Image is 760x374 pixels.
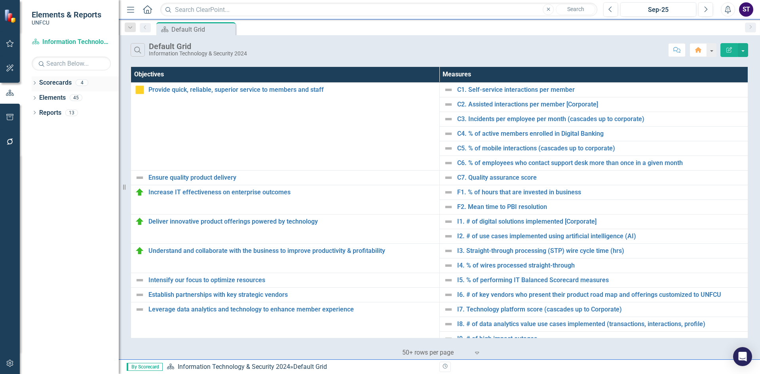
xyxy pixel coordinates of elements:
[439,302,748,317] td: Double-Click to Edit Right Click for Context Menu
[149,42,247,51] div: Default Grid
[131,214,440,243] td: Double-Click to Edit Right Click for Context Menu
[620,2,696,17] button: Sep-25
[567,6,584,12] span: Search
[444,217,453,226] img: Not Defined
[444,144,453,153] img: Not Defined
[135,305,144,314] img: Not Defined
[127,363,163,371] span: By Scorecard
[131,273,440,287] td: Double-Click to Edit Right Click for Context Menu
[439,287,748,302] td: Double-Click to Edit Right Click for Context Menu
[39,108,61,118] a: Reports
[444,246,453,256] img: Not Defined
[457,218,744,225] a: I1. # of digital solutions implemented [Corporate]
[457,262,744,269] a: I4. % of wires processed straight-through
[444,114,453,124] img: Not Defined
[457,145,744,152] a: C5. % of mobile interactions (cascades up to corporate)
[444,188,453,197] img: Not Defined
[135,275,144,285] img: Not Defined
[32,10,101,19] span: Elements & Reports
[148,86,435,93] a: Provide quick, reliable, superior service to members and staff
[148,174,435,181] a: Ensure quality product delivery
[439,229,748,243] td: Double-Click to Edit Right Click for Context Menu
[444,275,453,285] img: Not Defined
[65,109,78,116] div: 13
[739,2,753,17] button: ST
[623,5,693,15] div: Sep-25
[135,290,144,300] img: Not Defined
[148,247,435,254] a: Understand and collaborate with the business to improve productivity & profitability
[171,25,234,34] div: Default Grid
[444,319,453,329] img: Not Defined
[457,321,744,328] a: I8. # of data analytics value use cases implemented (transactions, interactions, profile)
[439,317,748,331] td: Double-Click to Edit Right Click for Context Menu
[70,95,82,101] div: 45
[457,130,744,137] a: C4. % of active members enrolled in Digital Banking
[439,97,748,112] td: Double-Click to Edit Right Click for Context Menu
[131,243,440,273] td: Double-Click to Edit Right Click for Context Menu
[457,203,744,211] a: F2. Mean time to PBI resolution
[457,174,744,181] a: C7. Quality assurance score
[439,112,748,126] td: Double-Click to Edit Right Click for Context Menu
[131,287,440,302] td: Double-Click to Edit Right Click for Context Menu
[148,277,435,284] a: Intensify our focus to optimize resources
[149,51,247,57] div: Information Technology & Security 2024
[733,347,752,366] div: Open Intercom Messenger
[439,214,748,229] td: Double-Click to Edit Right Click for Context Menu
[444,334,453,344] img: Not Defined
[457,291,744,298] a: I6. # of key vendors who present their product road map and offerings customized to UNFCU
[444,158,453,168] img: Not Defined
[457,306,744,313] a: I7. Technology platform score (cascades up to Corporate)
[148,306,435,313] a: Leverage data analytics and technology to enhance member experience
[457,247,744,254] a: I3. Straight-through processing (STP) wire cycle time (hrs)
[76,80,88,86] div: 4
[457,86,744,93] a: C1. Self-service interactions per member
[439,331,748,346] td: Double-Click to Edit Right Click for Context Menu
[32,19,101,26] small: UNFCU
[439,126,748,141] td: Double-Click to Edit Right Click for Context Menu
[439,199,748,214] td: Double-Click to Edit Right Click for Context Menu
[439,243,748,258] td: Double-Click to Edit Right Click for Context Menu
[39,78,72,87] a: Scorecards
[457,189,744,196] a: F1. % of hours that are invested in business
[556,4,595,15] button: Search
[4,9,18,23] img: ClearPoint Strategy
[457,159,744,167] a: C6. % of employees who contact support desk more than once in a given month
[444,173,453,182] img: Not Defined
[148,218,435,225] a: Deliver innovative product offerings powered by technology
[135,217,144,226] img: On Target
[131,82,440,170] td: Double-Click to Edit Right Click for Context Menu
[160,3,597,17] input: Search ClearPoint...
[444,261,453,270] img: Not Defined
[135,246,144,256] img: On Target
[439,273,748,287] td: Double-Click to Edit Right Click for Context Menu
[457,233,744,240] a: I2. # of use cases implemented using artificial intelligence (AI)
[39,93,66,103] a: Elements
[131,185,440,214] td: Double-Click to Edit Right Click for Context Menu
[135,85,144,95] img: Caution
[444,232,453,241] img: Not Defined
[32,38,111,47] a: Information Technology & Security 2024
[131,170,440,185] td: Double-Click to Edit Right Click for Context Menu
[439,185,748,199] td: Double-Click to Edit Right Click for Context Menu
[167,363,433,372] div: »
[135,173,144,182] img: Not Defined
[444,290,453,300] img: Not Defined
[131,302,440,346] td: Double-Click to Edit Right Click for Context Menu
[439,82,748,97] td: Double-Click to Edit Right Click for Context Menu
[457,101,744,108] a: C2. Assisted interactions per member [Corporate]
[178,363,290,370] a: Information Technology & Security 2024
[148,189,435,196] a: Increase IT effectiveness on enterprise outcomes
[444,129,453,139] img: Not Defined
[457,116,744,123] a: C3. Incidents per employee per month (cascades up to corporate)
[135,188,144,197] img: On Target
[457,335,744,342] a: I9. # of high impact outages
[439,156,748,170] td: Double-Click to Edit Right Click for Context Menu
[457,277,744,284] a: I5. % of performing IT Balanced Scorecard measures
[444,202,453,212] img: Not Defined
[444,305,453,314] img: Not Defined
[439,258,748,273] td: Double-Click to Edit Right Click for Context Menu
[439,141,748,156] td: Double-Click to Edit Right Click for Context Menu
[444,85,453,95] img: Not Defined
[293,363,327,370] div: Default Grid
